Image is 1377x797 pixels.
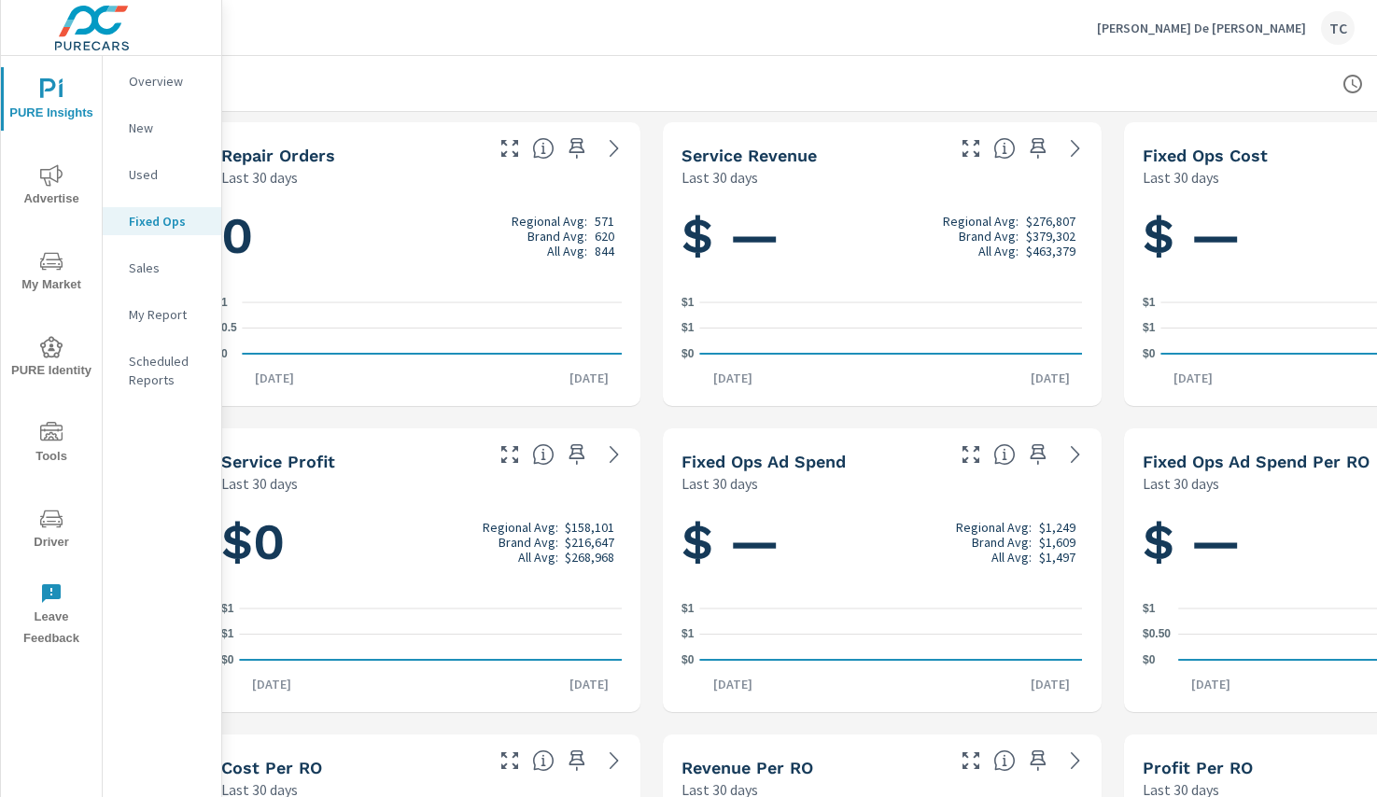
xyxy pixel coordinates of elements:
[956,440,986,469] button: Make Fullscreen
[599,746,629,776] a: See more details in report
[565,535,614,550] p: $216,647
[7,78,96,124] span: PURE Insights
[221,758,322,777] h5: Cost per RO
[595,214,614,229] p: 571
[1143,653,1156,666] text: $0
[129,119,206,137] p: New
[556,675,622,693] p: [DATE]
[681,758,813,777] h5: Revenue per RO
[518,550,558,565] p: All Avg:
[993,443,1016,466] span: Total cost of Fixed Operations-oriented media for all PureCars channels over the selected date ra...
[221,602,234,615] text: $1
[1026,244,1075,259] p: $463,379
[1143,628,1171,641] text: $0.50
[972,535,1032,550] p: Brand Avg:
[681,296,695,309] text: $1
[1061,440,1090,469] a: See more details in report
[993,137,1016,160] span: Total revenue generated by the dealership from all Repair Orders closed over the selected date ra...
[562,440,592,469] span: Save this to your personalized report
[1143,166,1219,189] p: Last 30 days
[956,520,1032,535] p: Regional Avg:
[943,214,1019,229] p: Regional Avg:
[700,675,766,693] p: [DATE]
[221,204,622,268] h1: 0
[1143,472,1219,495] p: Last 30 days
[483,520,558,535] p: Regional Avg:
[1143,322,1156,335] text: $1
[512,214,587,229] p: Regional Avg:
[1143,347,1156,360] text: $0
[1143,758,1253,777] h5: Profit Per RO
[221,452,335,471] h5: Service Profit
[1143,146,1268,165] h5: Fixed Ops Cost
[595,229,614,244] p: 620
[221,166,298,189] p: Last 30 days
[532,443,555,466] span: Total profit generated by the dealership from all Repair Orders closed over the selected date ran...
[129,165,206,184] p: Used
[562,746,592,776] span: Save this to your personalized report
[547,244,587,259] p: All Avg:
[562,133,592,163] span: Save this to your personalized report
[565,550,614,565] p: $268,968
[129,352,206,389] p: Scheduled Reports
[1026,229,1075,244] p: $379,302
[495,746,525,776] button: Make Fullscreen
[129,72,206,91] p: Overview
[1143,452,1370,471] h5: Fixed Ops Ad Spend Per RO
[103,207,221,235] div: Fixed Ops
[103,161,221,189] div: Used
[129,259,206,277] p: Sales
[527,229,587,244] p: Brand Avg:
[495,133,525,163] button: Make Fullscreen
[129,212,206,231] p: Fixed Ops
[1018,369,1083,387] p: [DATE]
[129,305,206,324] p: My Report
[599,440,629,469] a: See more details in report
[1160,369,1226,387] p: [DATE]
[991,550,1032,565] p: All Avg:
[993,749,1016,772] span: Average revenue generated by the dealership from each Repair Order closed over the selected date ...
[681,204,1082,268] h1: $ —
[221,347,228,360] text: 0
[681,472,758,495] p: Last 30 days
[565,520,614,535] p: $158,101
[681,146,817,165] h5: Service Revenue
[681,322,695,335] text: $1
[1023,440,1053,469] span: Save this to your personalized report
[7,582,96,650] span: Leave Feedback
[1039,535,1075,550] p: $1,609
[495,440,525,469] button: Make Fullscreen
[681,166,758,189] p: Last 30 days
[532,137,555,160] span: Number of Repair Orders Closed by the selected dealership group over the selected time range. [So...
[1023,133,1053,163] span: Save this to your personalized report
[959,229,1019,244] p: Brand Avg:
[103,114,221,142] div: New
[7,508,96,553] span: Driver
[956,133,986,163] button: Make Fullscreen
[532,749,555,772] span: Average cost incurred by the dealership from each Repair Order closed over the selected date rang...
[1039,550,1075,565] p: $1,497
[103,254,221,282] div: Sales
[599,133,629,163] a: See more details in report
[681,452,846,471] h5: Fixed Ops Ad Spend
[103,347,221,394] div: Scheduled Reports
[978,244,1019,259] p: All Avg:
[1023,746,1053,776] span: Save this to your personalized report
[1097,20,1306,36] p: [PERSON_NAME] De [PERSON_NAME]
[1143,602,1156,615] text: $1
[681,628,695,641] text: $1
[1178,675,1244,693] p: [DATE]
[7,164,96,210] span: Advertise
[103,67,221,95] div: Overview
[242,369,307,387] p: [DATE]
[1018,675,1083,693] p: [DATE]
[1,56,102,657] div: nav menu
[221,653,234,666] text: $0
[103,301,221,329] div: My Report
[595,244,614,259] p: 844
[221,628,234,641] text: $1
[1026,214,1075,229] p: $276,807
[221,472,298,495] p: Last 30 days
[221,510,622,574] h1: $0
[7,422,96,468] span: Tools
